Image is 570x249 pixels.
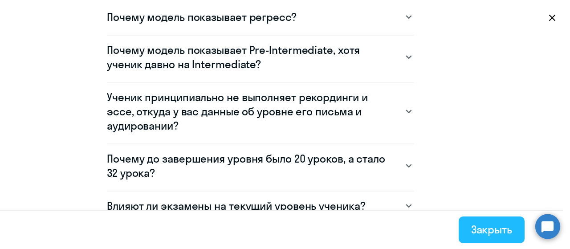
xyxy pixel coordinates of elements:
div: Закрыть [471,222,512,237]
h3: Почему модель показывает регресс? [107,10,297,24]
h3: Почему модель показывает Pre-Intermediate, хотя ученик давно на Intermediate? [107,43,396,71]
h3: Ученик принципиально не выполняет рекординги и эссе, откуда у вас данные об уровне его письма и а... [107,90,396,133]
button: Закрыть [459,216,525,243]
h3: Почему до завершения уровня было 20 уроков, а стало 32 урока? [107,151,396,180]
h3: Влияют ли экзамены на текущий уровень ученика? [107,199,365,213]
